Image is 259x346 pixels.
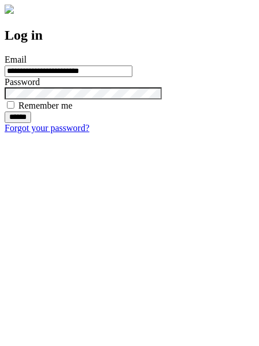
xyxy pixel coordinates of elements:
[5,123,89,133] a: Forgot your password?
[18,101,73,110] label: Remember me
[5,28,254,43] h2: Log in
[5,5,14,14] img: logo-4e3dc11c47720685a147b03b5a06dd966a58ff35d612b21f08c02c0306f2b779.png
[5,77,40,87] label: Password
[5,55,26,64] label: Email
